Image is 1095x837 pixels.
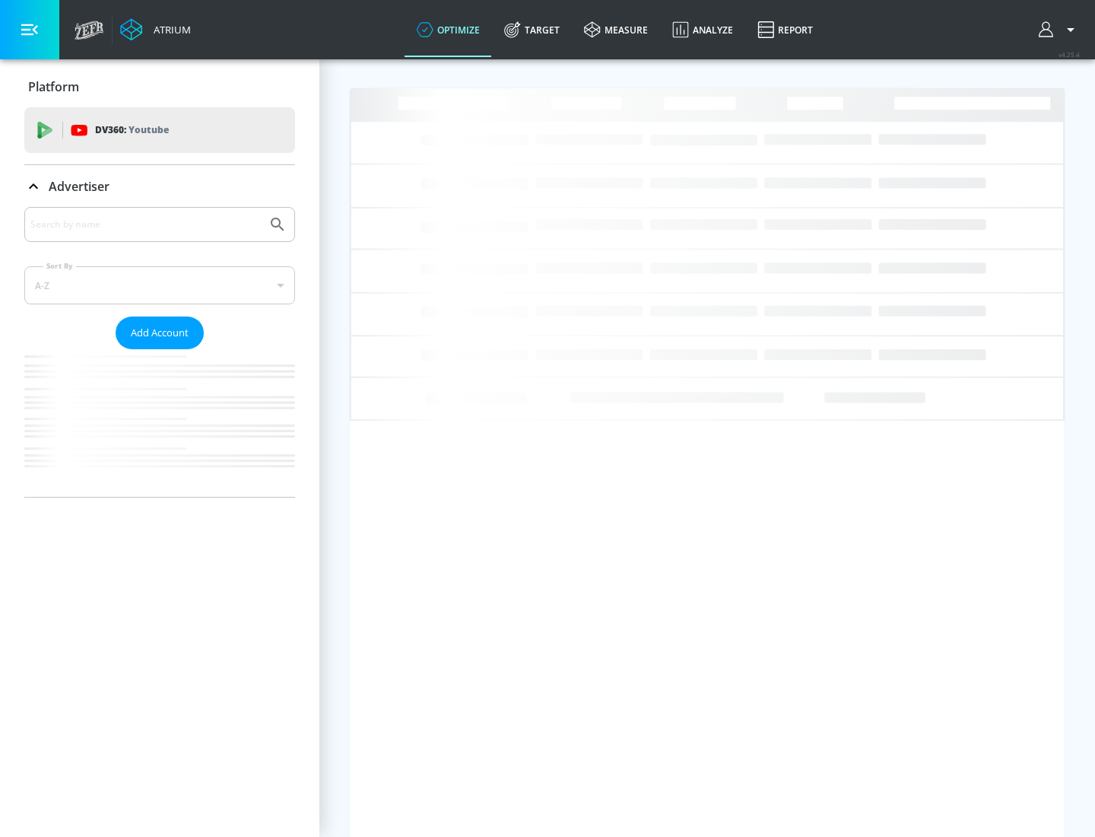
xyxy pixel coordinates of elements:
p: Advertiser [49,178,109,195]
div: DV360: Youtube [24,107,295,153]
p: DV360: [95,122,169,138]
label: Sort By [43,261,76,271]
a: Target [492,2,572,57]
div: Advertiser [24,165,295,208]
p: Platform [28,78,79,95]
div: A-Z [24,266,295,304]
span: Add Account [131,324,189,342]
a: Report [745,2,825,57]
p: Youtube [129,122,169,138]
span: v 4.25.4 [1058,50,1080,59]
button: Add Account [116,317,204,349]
a: measure [572,2,660,57]
div: Platform [24,65,295,108]
a: optimize [405,2,492,57]
div: Advertiser [24,207,295,497]
input: Search by name [30,215,261,234]
nav: list of Advertiser [24,349,295,497]
a: Analyze [660,2,745,57]
div: Atrium [148,23,191,37]
a: Atrium [120,18,191,41]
